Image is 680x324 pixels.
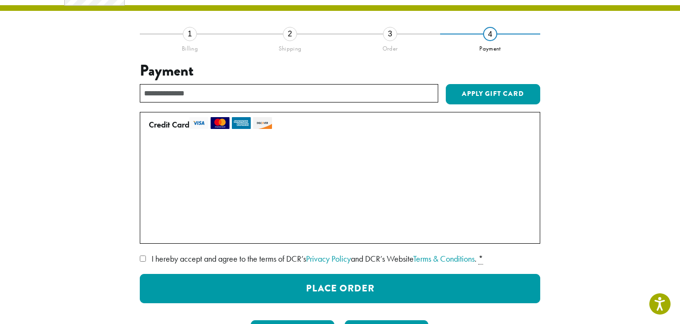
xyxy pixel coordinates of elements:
div: 4 [483,27,497,41]
div: Order [340,41,440,52]
a: Terms & Conditions [413,253,475,264]
span: I hereby accept and agree to the terms of DCR’s and DCR’s Website . [152,253,476,264]
img: amex [232,117,251,129]
abbr: required [478,253,483,264]
button: Apply Gift Card [446,84,540,105]
input: I hereby accept and agree to the terms of DCR’sPrivacy Policyand DCR’s WebsiteTerms & Conditions. * [140,256,146,262]
div: Shipping [240,41,340,52]
div: 3 [383,27,397,41]
div: 1 [183,27,197,41]
label: Credit Card [149,117,527,132]
button: Place Order [140,274,540,303]
div: Billing [140,41,240,52]
div: 2 [283,27,297,41]
img: discover [253,117,272,129]
h3: Payment [140,62,540,80]
div: Payment [440,41,540,52]
img: visa [189,117,208,129]
a: Privacy Policy [306,253,351,264]
img: mastercard [211,117,229,129]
